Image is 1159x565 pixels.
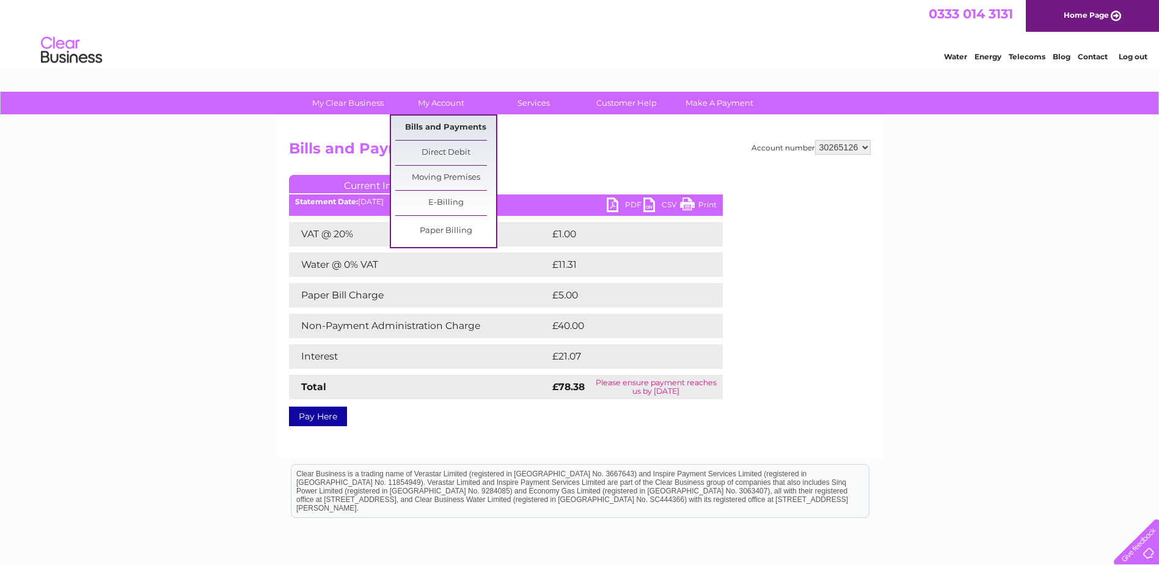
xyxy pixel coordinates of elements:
a: Moving Premises [395,166,496,190]
td: Paper Bill Charge [289,283,549,308]
a: My Account [390,92,491,114]
a: Customer Help [576,92,677,114]
td: VAT @ 20% [289,222,549,246]
a: PDF [607,198,643,215]
td: Interest [289,344,549,369]
td: £40.00 [549,314,699,338]
strong: £78.38 [552,381,585,393]
div: [DATE] [289,198,723,206]
a: Contact [1078,52,1108,61]
td: £1.00 [549,222,693,246]
td: Non-Payment Administration Charge [289,314,549,338]
a: Direct Debit [395,141,496,165]
a: Log out [1119,52,1147,61]
b: Statement Date: [295,197,358,206]
td: £11.31 [549,253,694,277]
a: Bills and Payments [395,116,496,140]
div: Clear Business is a trading name of Verastar Limited (registered in [GEOGRAPHIC_DATA] No. 3667643... [291,7,869,59]
td: £5.00 [549,283,695,308]
td: £21.07 [549,344,697,369]
a: E-Billing [395,191,496,215]
div: Account number [751,140,871,155]
img: logo.png [40,32,103,69]
a: Current Invoice [289,175,472,193]
h2: Bills and Payments [289,140,871,163]
strong: Total [301,381,326,393]
a: 0333 014 3131 [929,6,1013,21]
a: Services [483,92,584,114]
a: Paper Billing [395,219,496,243]
td: Water @ 0% VAT [289,253,549,277]
a: My Clear Business [298,92,398,114]
a: Water [944,52,967,61]
a: Energy [974,52,1001,61]
td: Please ensure payment reaches us by [DATE] [590,375,723,399]
a: Pay Here [289,407,347,426]
a: Print [680,198,717,215]
a: Blog [1053,52,1070,61]
a: CSV [643,198,680,215]
a: Make A Payment [669,92,770,114]
a: Telecoms [1009,52,1045,61]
